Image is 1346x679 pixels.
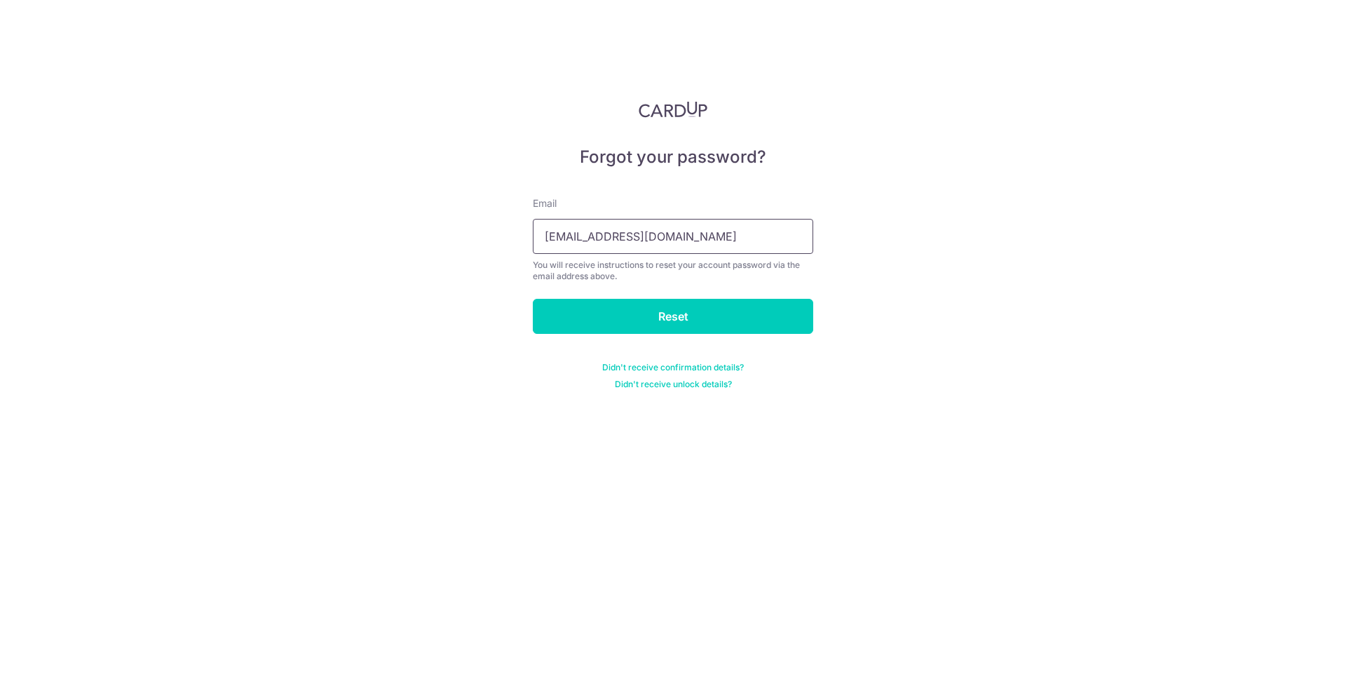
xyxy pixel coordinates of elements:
[533,196,557,210] label: Email
[533,260,813,282] div: You will receive instructions to reset your account password via the email address above.
[615,379,732,390] a: Didn't receive unlock details?
[602,362,744,373] a: Didn't receive confirmation details?
[639,101,707,118] img: CardUp Logo
[533,299,813,334] input: Reset
[533,146,813,168] h5: Forgot your password?
[533,219,813,254] input: Enter your Email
